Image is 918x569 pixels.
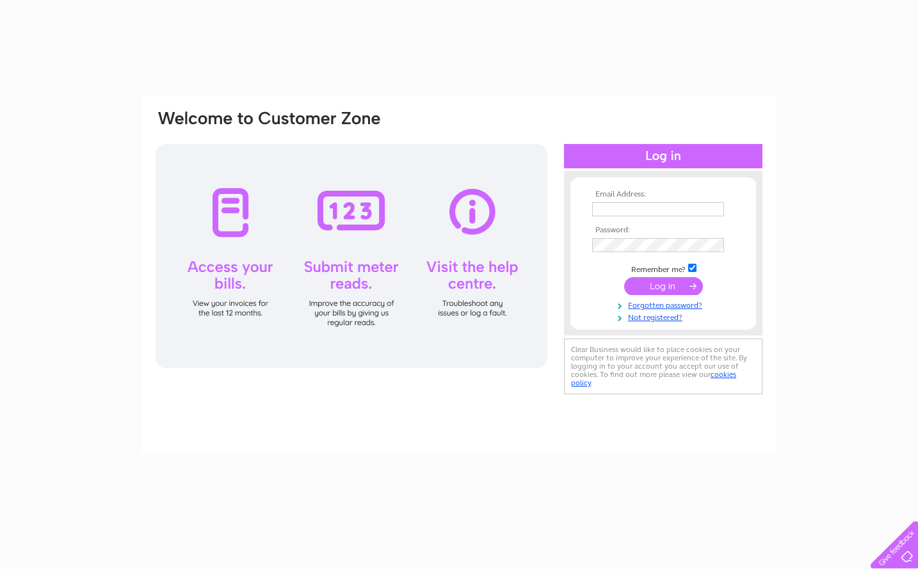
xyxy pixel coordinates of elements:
[589,262,737,275] td: Remember me?
[624,277,703,295] input: Submit
[589,190,737,199] th: Email Address:
[571,370,736,387] a: cookies policy
[589,226,737,235] th: Password:
[592,310,737,323] a: Not registered?
[564,339,762,394] div: Clear Business would like to place cookies on your computer to improve your experience of the sit...
[592,298,737,310] a: Forgotten password?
